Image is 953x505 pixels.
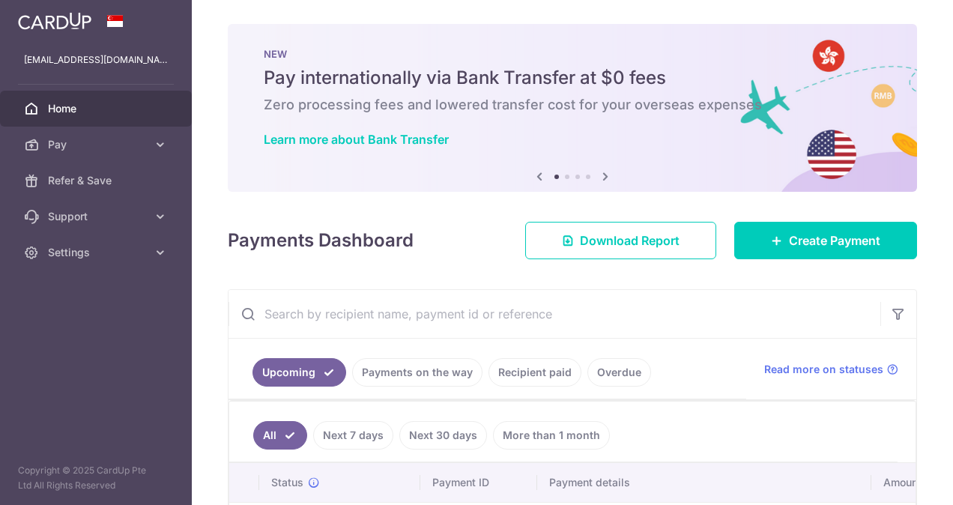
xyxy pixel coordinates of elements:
h5: Pay internationally via Bank Transfer at $0 fees [264,66,881,90]
span: Amount [883,475,922,490]
a: Next 30 days [399,421,487,450]
p: NEW [264,48,881,60]
span: Download Report [580,232,680,250]
span: Refer & Save [48,173,147,188]
th: Payment ID [420,463,537,502]
a: All [253,421,307,450]
a: Learn more about Bank Transfer [264,132,449,147]
span: Create Payment [789,232,880,250]
a: Read more on statuses [764,362,898,377]
input: Search by recipient name, payment id or reference [229,290,880,338]
th: Payment details [537,463,871,502]
span: Settings [48,245,147,260]
a: Payments on the way [352,358,482,387]
a: Upcoming [252,358,346,387]
h6: Zero processing fees and lowered transfer cost for your overseas expenses [264,96,881,114]
span: Read more on statuses [764,362,883,377]
a: Download Report [525,222,716,259]
a: Create Payment [734,222,917,259]
img: Bank transfer banner [228,24,917,192]
a: More than 1 month [493,421,610,450]
span: Status [271,475,303,490]
span: Pay [48,137,147,152]
h4: Payments Dashboard [228,227,414,254]
a: Overdue [587,358,651,387]
span: Support [48,209,147,224]
p: [EMAIL_ADDRESS][DOMAIN_NAME] [24,52,168,67]
a: Recipient paid [488,358,581,387]
span: Home [48,101,147,116]
a: Next 7 days [313,421,393,450]
img: CardUp [18,12,91,30]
